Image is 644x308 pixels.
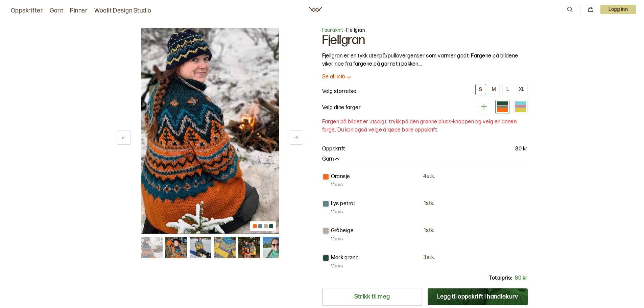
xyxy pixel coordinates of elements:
button: User dropdown [600,5,636,14]
p: - Fjellgran [322,27,528,34]
p: Oppskrift [322,145,345,153]
p: Se all info [322,74,345,81]
button: M [489,84,500,95]
button: XL [516,84,528,95]
p: Totalpris: [489,274,512,282]
h1: Fjellgran [322,34,528,47]
a: Woolit [309,7,322,12]
a: Garn [50,6,63,16]
p: Vams [331,209,343,215]
p: Oransje [331,173,350,181]
a: Oppskrifter [11,6,43,16]
a: Pinner [70,6,88,16]
div: M [492,87,496,93]
p: Logg inn [600,5,636,14]
p: Gråbeige [331,227,354,235]
p: Fjellgran er en tykk utenpå/pullovergenser som varmer godt. Fargene på bildene viker noe fra farg... [322,52,528,68]
div: Orange bunnfarge (utsolgt) [495,100,509,114]
p: 80 kr [515,145,527,153]
p: Velg størrelse [322,88,357,96]
p: Fargen på bildet er utsolgt, trykk på den grønne pluss-knappen og velg en annen farge. Du kan ogs... [322,118,528,134]
img: Bilde av oppskrift [141,27,279,234]
p: Mørk grønn [331,254,359,262]
div: S [479,87,482,93]
button: L [502,84,513,95]
p: Vams [331,263,343,269]
p: 80 kr [515,274,527,282]
a: Woolit Design Studio [94,6,151,16]
p: Vams [331,182,343,188]
p: Lys petrol [331,200,355,208]
div: XL [519,87,525,93]
div: Gul bunnfarge [514,100,528,114]
button: Garn [322,156,340,163]
button: Legg til oppskrift i handlekurv [428,288,528,305]
button: Se all info [322,74,528,81]
p: Vams [331,236,343,242]
p: 4 stk. [423,173,435,180]
p: 3 stk. [423,254,435,261]
p: 1 stk. [424,200,434,207]
div: L [506,87,509,93]
a: Strikk til meg [322,288,422,306]
a: Faunaknit [322,27,343,33]
p: Velg dine farger [322,104,361,112]
button: S [475,84,486,95]
p: 1 stk. [424,227,434,234]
